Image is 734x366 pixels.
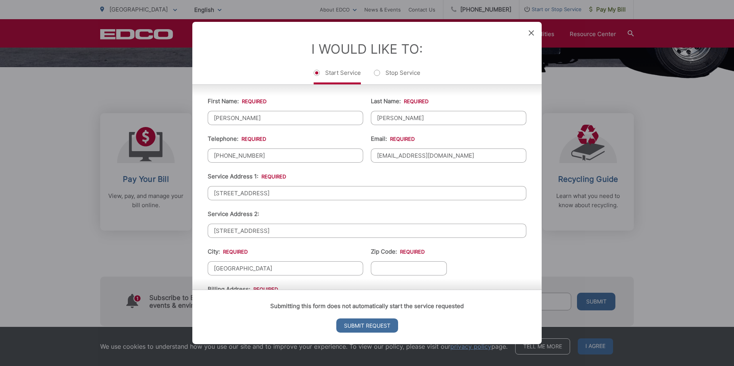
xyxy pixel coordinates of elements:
[208,211,259,218] label: Service Address 2:
[371,248,425,255] label: Zip Code:
[314,69,361,84] label: Start Service
[336,318,398,333] input: Submit Request
[270,302,464,310] strong: Submitting this form does not automatically start the service requested
[374,69,420,84] label: Stop Service
[311,41,423,57] label: I Would Like To:
[371,135,415,142] label: Email:
[208,173,286,180] label: Service Address 1:
[208,248,248,255] label: City:
[371,98,428,105] label: Last Name:
[208,98,266,105] label: First Name:
[208,135,266,142] label: Telephone:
